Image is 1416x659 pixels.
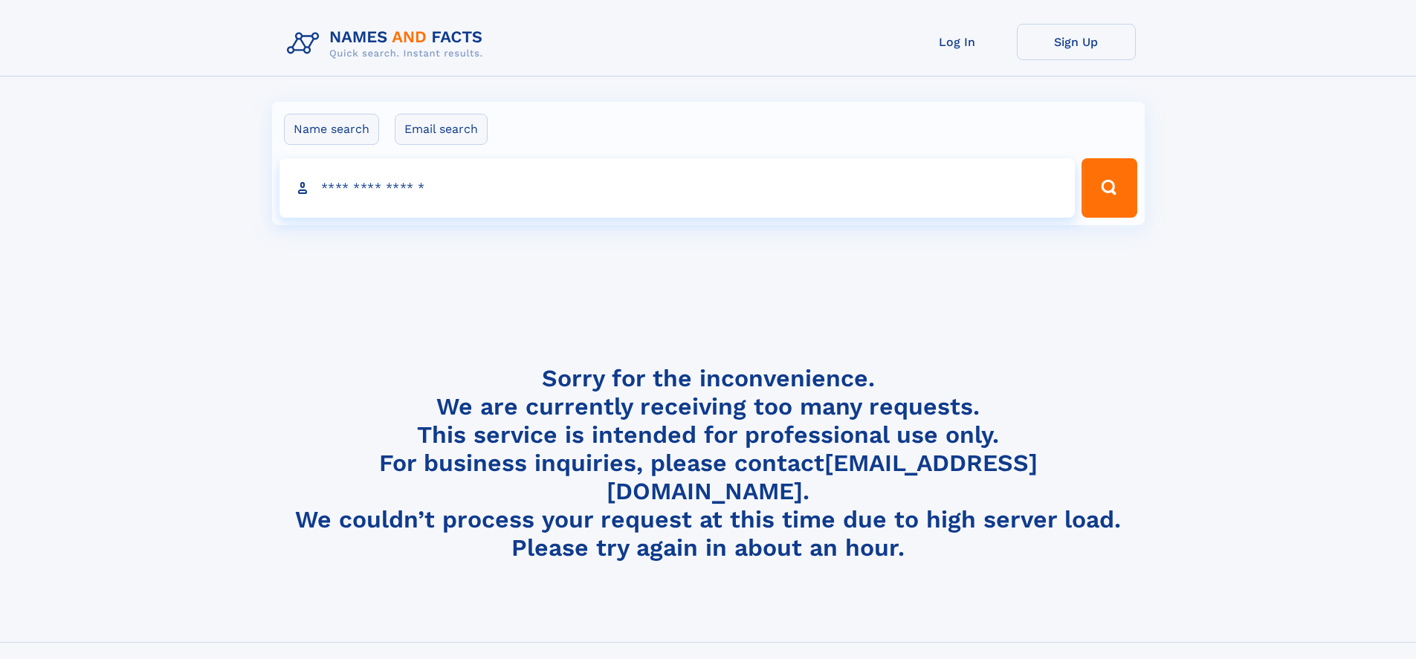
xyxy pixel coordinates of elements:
[1017,24,1136,60] a: Sign Up
[279,158,1076,218] input: search input
[281,364,1136,562] h4: Sorry for the inconvenience. We are currently receiving too many requests. This service is intend...
[284,114,379,145] label: Name search
[1082,158,1137,218] button: Search Button
[281,24,495,64] img: Logo Names and Facts
[395,114,488,145] label: Email search
[898,24,1017,60] a: Log In
[607,449,1038,505] a: [EMAIL_ADDRESS][DOMAIN_NAME]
